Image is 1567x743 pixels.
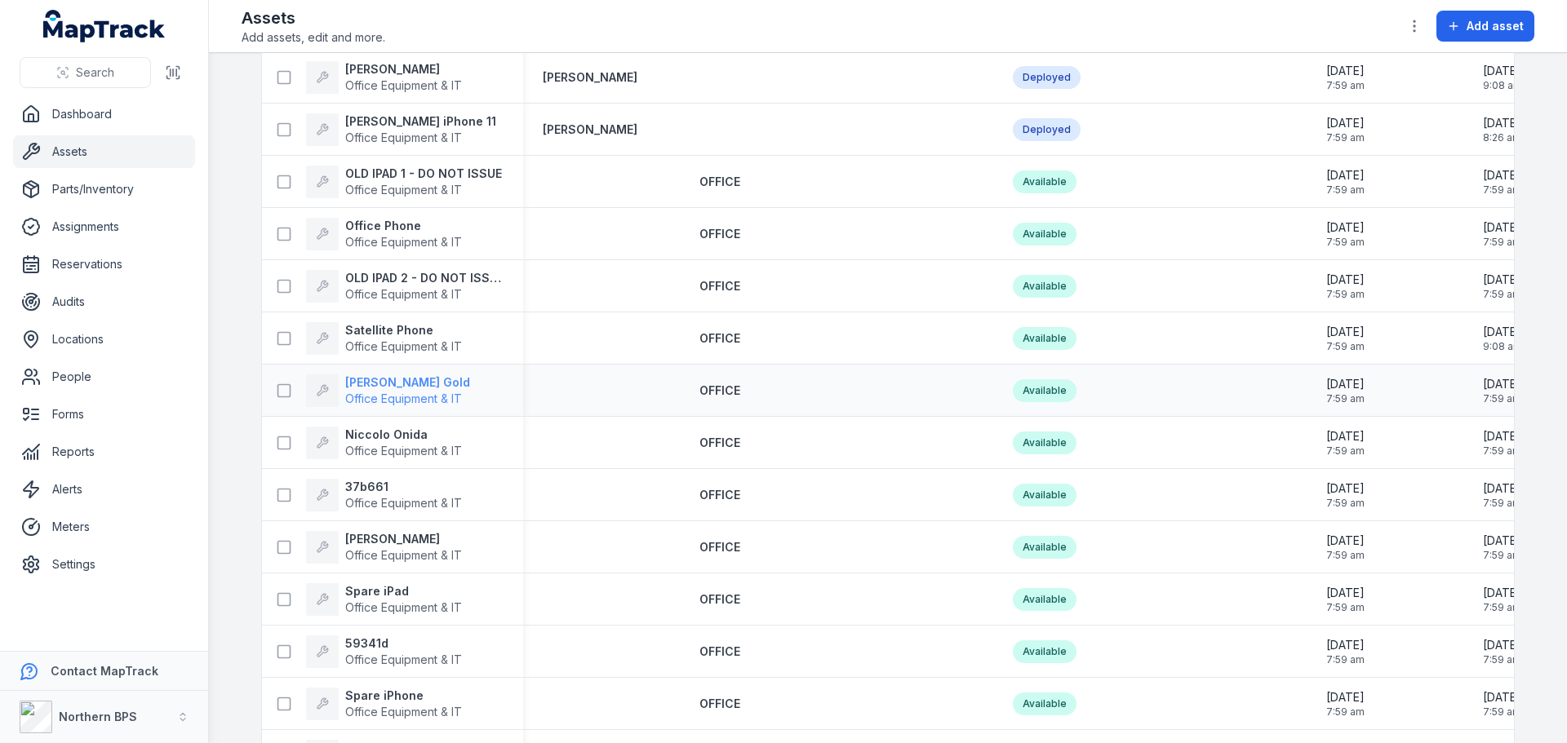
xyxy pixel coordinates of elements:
span: Office Equipment & IT [345,444,462,458]
div: Available [1013,640,1076,663]
a: 59341dOffice Equipment & IT [306,635,462,668]
a: Niccolo OnidaOffice Equipment & IT [306,427,462,459]
a: Dashboard [13,98,195,130]
a: [PERSON_NAME]Office Equipment & IT [306,61,462,94]
time: 15/10/2025, 7:59:05 am [1483,428,1521,458]
a: OFFICE [699,643,740,660]
span: Office Equipment & IT [345,339,462,353]
a: OFFICE [699,435,740,451]
strong: Satellite Phone [345,322,462,338]
span: 7:59 am [1483,653,1521,666]
span: 7:59 am [1483,497,1521,510]
span: [DATE] [1326,219,1365,236]
span: [DATE] [1326,480,1365,497]
strong: [PERSON_NAME] [345,61,462,77]
span: 7:59 am [1483,444,1521,458]
span: Office Equipment & IT [345,391,462,405]
span: 7:59 am [1326,340,1365,353]
span: 7:59 am [1483,549,1521,562]
time: 15/10/2025, 7:59:05 am [1483,480,1521,510]
strong: [PERSON_NAME] [345,531,462,547]
span: Office Equipment & IT [345,183,462,197]
div: Available [1013,327,1076,350]
strong: [PERSON_NAME] [543,69,637,86]
a: Office PhoneOffice Equipment & IT [306,218,462,250]
span: [DATE] [1483,115,1521,131]
span: OFFICE [699,383,740,397]
div: Available [1013,536,1076,559]
span: OFFICE [699,592,740,606]
time: 15/10/2025, 7:59:05 am [1483,376,1521,405]
a: Reports [13,436,195,468]
time: 15/10/2025, 7:59:05 am [1326,428,1365,458]
strong: Office Phone [345,218,462,234]
span: OFFICE [699,644,740,658]
span: [DATE] [1326,115,1365,131]
span: 7:59 am [1326,79,1365,92]
a: OFFICE [699,539,740,555]
a: Spare iPadOffice Equipment & IT [306,583,462,616]
time: 15/10/2025, 7:59:05 am [1326,219,1365,249]
span: 7:59 am [1483,705,1521,719]
span: [DATE] [1483,428,1521,444]
time: 15/10/2025, 7:59:05 am [1326,533,1365,562]
span: Office Equipment & IT [345,600,462,614]
time: 15/10/2025, 7:59:05 am [1326,324,1365,353]
span: 7:59 am [1326,653,1365,666]
a: [PERSON_NAME]Office Equipment & IT [306,531,462,564]
a: People [13,360,195,393]
strong: Spare iPhone [345,688,462,704]
span: Office Equipment & IT [345,287,462,301]
a: Assignments [13,210,195,243]
a: Meters [13,511,195,543]
time: 15/10/2025, 9:08:50 am [1483,324,1522,353]
span: Office Equipment & IT [345,548,462,562]
time: 15/10/2025, 7:59:05 am [1326,637,1365,666]
strong: Niccolo Onida [345,427,462,443]
a: Spare iPhoneOffice Equipment & IT [306,688,462,720]
strong: Northern BPS [59,710,137,723]
time: 15/10/2025, 7:59:05 am [1483,637,1521,666]
span: 7:59 am [1326,549,1365,562]
strong: 37b661 [345,479,462,495]
time: 15/10/2025, 7:59:05 am [1483,689,1521,719]
span: Office Equipment & IT [345,130,462,144]
button: Add asset [1436,11,1534,42]
span: Office Equipment & IT [345,496,462,510]
time: 15/10/2025, 7:59:05 am [1326,689,1365,719]
span: [DATE] [1483,533,1521,549]
span: 7:59 am [1326,236,1365,249]
span: OFFICE [699,697,740,710]
div: Available [1013,484,1076,506]
button: Search [20,57,151,88]
a: Forms [13,398,195,431]
div: Available [1013,275,1076,298]
strong: Spare iPad [345,583,462,599]
div: Available [1013,588,1076,611]
span: OFFICE [699,488,740,502]
span: OFFICE [699,436,740,449]
span: [DATE] [1326,272,1365,288]
span: 7:59 am [1483,288,1521,301]
a: Parts/Inventory [13,173,195,206]
a: [PERSON_NAME] iPhone 11Office Equipment & IT [306,113,496,146]
time: 15/10/2025, 7:59:05 am [1483,585,1521,614]
span: 7:59 am [1483,184,1521,197]
time: 15/10/2025, 7:59:05 am [1483,167,1521,197]
a: OLD IPAD 1 - DO NOT ISSUEOffice Equipment & IT [306,166,502,198]
a: OFFICE [699,278,740,294]
span: [DATE] [1326,63,1365,79]
span: 7:59 am [1326,601,1365,614]
span: 7:59 am [1483,392,1521,405]
span: [DATE] [1483,167,1521,184]
time: 15/10/2025, 7:59:05 am [1326,480,1365,510]
strong: [PERSON_NAME] iPhone 11 [345,113,496,130]
span: Office Equipment & IT [345,235,462,249]
a: [PERSON_NAME] [543,122,637,138]
span: [DATE] [1326,689,1365,705]
span: 7:59 am [1326,288,1365,301]
time: 15/10/2025, 7:59:05 am [1326,585,1365,614]
time: 15/10/2025, 7:59:05 am [1326,115,1365,144]
div: Available [1013,223,1076,245]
